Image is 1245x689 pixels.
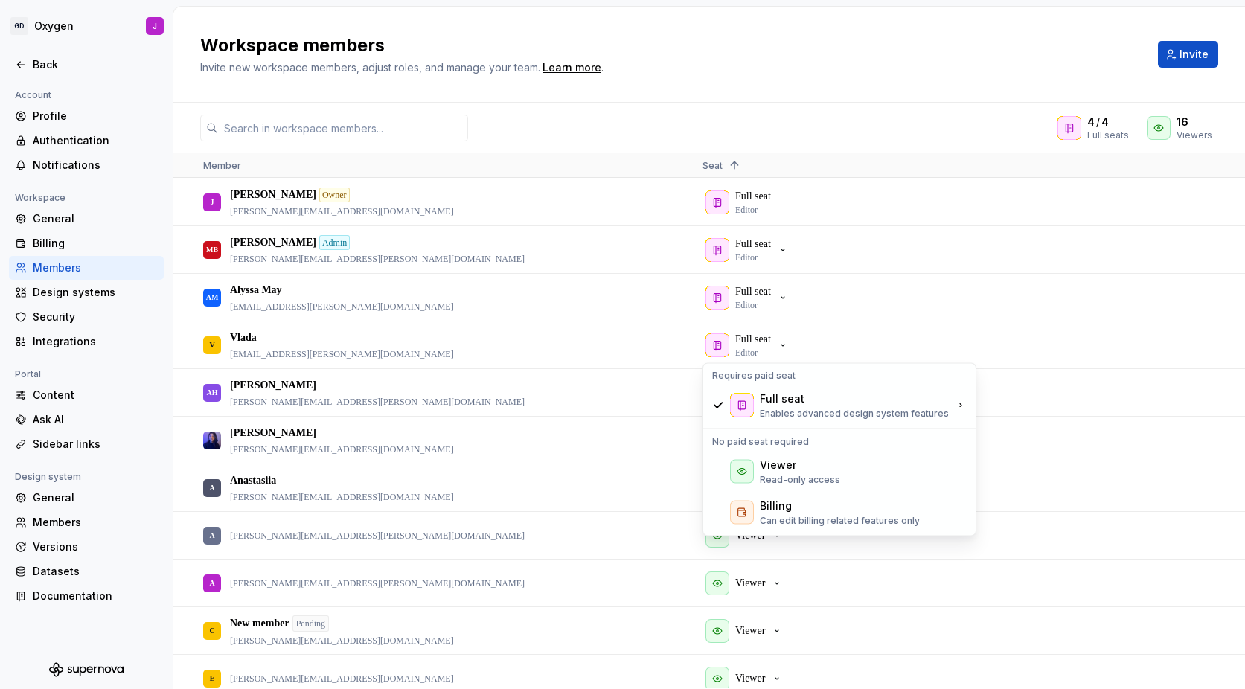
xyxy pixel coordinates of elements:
[760,458,796,472] div: Viewer
[33,437,158,452] div: Sidebar links
[230,473,276,488] p: Anastasiia
[735,237,771,251] p: Full seat
[209,616,214,645] div: C
[9,560,164,583] a: Datasets
[9,432,164,456] a: Sidebar links
[9,207,164,231] a: General
[9,86,57,104] div: Account
[9,365,47,383] div: Portal
[209,568,214,597] div: A
[702,283,795,313] button: Full seatEditor
[230,491,454,503] p: [PERSON_NAME][EMAIL_ADDRESS][DOMAIN_NAME]
[33,133,158,148] div: Authentication
[49,662,124,677] svg: Supernova Logo
[230,348,454,360] p: [EMAIL_ADDRESS][PERSON_NAME][DOMAIN_NAME]
[230,530,525,542] p: [PERSON_NAME][EMAIL_ADDRESS][PERSON_NAME][DOMAIN_NAME]
[153,20,157,32] div: J
[9,408,164,432] a: Ask AI
[319,188,350,202] div: Owner
[218,115,468,141] input: Search in workspace members...
[3,10,170,42] button: GDOxygenJ
[292,615,329,632] div: Pending
[230,283,282,298] p: Alyssa May
[760,474,840,486] p: Read-only access
[33,260,158,275] div: Members
[1177,129,1212,141] div: Viewers
[735,671,765,686] p: Viewer
[230,301,454,313] p: [EMAIL_ADDRESS][PERSON_NAME][DOMAIN_NAME]
[10,17,28,35] div: GD
[9,584,164,608] a: Documentation
[1158,41,1218,68] button: Invite
[33,388,158,403] div: Content
[33,236,158,251] div: Billing
[9,305,164,329] a: Security
[230,426,316,440] p: [PERSON_NAME]
[33,490,158,505] div: General
[9,281,164,304] a: Design systems
[760,499,792,513] div: Billing
[230,635,454,647] p: [PERSON_NAME][EMAIL_ADDRESS][DOMAIN_NAME]
[206,283,219,312] div: AM
[9,468,87,486] div: Design system
[203,160,241,171] span: Member
[33,211,158,226] div: General
[209,521,214,550] div: A
[543,60,601,75] a: Learn more
[1087,115,1129,129] div: /
[209,473,214,502] div: A
[735,284,771,299] p: Full seat
[230,205,454,217] p: [PERSON_NAME][EMAIL_ADDRESS][DOMAIN_NAME]
[230,235,316,250] p: [PERSON_NAME]
[540,63,604,74] span: .
[9,256,164,280] a: Members
[760,391,804,406] div: Full seat
[9,129,164,153] a: Authentication
[33,334,158,349] div: Integrations
[735,299,758,311] p: Editor
[230,330,257,345] p: Vlada
[702,160,723,171] span: Seat
[33,57,158,72] div: Back
[702,330,795,360] button: Full seatEditor
[1087,129,1129,141] div: Full seats
[211,188,214,217] div: J
[230,253,525,265] p: [PERSON_NAME][EMAIL_ADDRESS][PERSON_NAME][DOMAIN_NAME]
[230,616,289,631] p: New member
[9,486,164,510] a: General
[735,624,765,638] p: Viewer
[34,19,74,33] div: Oxygen
[735,347,758,359] p: Editor
[1087,115,1095,129] span: 4
[702,568,789,598] button: Viewer
[706,367,973,385] div: Requires paid seat
[9,330,164,353] a: Integrations
[319,235,350,250] div: Admin
[230,378,316,393] p: [PERSON_NAME]
[33,310,158,324] div: Security
[33,564,158,579] div: Datasets
[9,153,164,177] a: Notifications
[760,515,920,527] p: Can edit billing related features only
[207,378,218,407] div: AH
[760,408,949,420] p: Enables advanced design system features
[9,383,164,407] a: Content
[1101,115,1109,129] span: 4
[1177,115,1188,129] span: 16
[735,576,765,591] p: Viewer
[230,577,525,589] p: [PERSON_NAME][EMAIL_ADDRESS][PERSON_NAME][DOMAIN_NAME]
[230,443,454,455] p: [PERSON_NAME][EMAIL_ADDRESS][DOMAIN_NAME]
[1180,47,1209,62] span: Invite
[9,104,164,128] a: Profile
[735,332,771,347] p: Full seat
[200,61,540,74] span: Invite new workspace members, adjust roles, and manage your team.
[230,396,525,408] p: [PERSON_NAME][EMAIL_ADDRESS][PERSON_NAME][DOMAIN_NAME]
[33,515,158,530] div: Members
[33,109,158,124] div: Profile
[706,433,973,451] div: No paid seat required
[735,251,758,263] p: Editor
[209,330,214,359] div: V
[230,673,454,685] p: [PERSON_NAME][EMAIL_ADDRESS][DOMAIN_NAME]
